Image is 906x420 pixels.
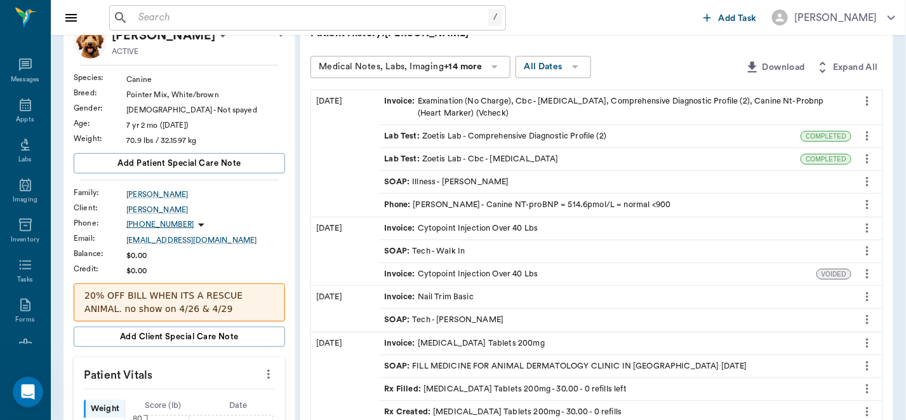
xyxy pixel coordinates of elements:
[84,289,274,316] p: 20% OFF BILL WHEN ITS A RESCUE ANIMAL. no show on 4/26 & 4/29
[74,357,285,389] p: Patient Vitals
[385,314,504,326] div: Tech - [PERSON_NAME]
[15,315,34,325] div: Forms
[857,171,877,193] button: more
[126,135,285,146] div: 70.9 lbs / 32.1597 kg
[74,133,126,144] div: Weight :
[385,406,622,418] div: [MEDICAL_DATA] Tablets 200mg - 30.00 - 0 refills
[810,56,883,79] button: Expand All
[857,286,877,308] button: more
[201,400,276,412] div: Date
[385,130,422,142] span: Lab Test :
[74,25,107,58] img: Profile Image
[385,337,418,349] span: Invoice :
[311,90,380,217] div: [DATE]
[385,130,607,142] div: Zoetis Lab - Comprehensive Diagnostic Profile (2)
[126,234,285,246] a: [EMAIL_ADDRESS][DOMAIN_NAME]
[126,219,194,230] p: [PHONE_NUMBER]
[17,275,33,285] div: Tasks
[833,60,878,76] span: Expand All
[74,72,126,83] div: Species :
[125,400,201,412] div: Score ( lb )
[857,378,877,400] button: more
[385,95,846,119] div: Examination (No Charge), Cbc - [MEDICAL_DATA], Comprehensive Diagnostic Profile (2), Canine Nt-Pr...
[385,222,418,234] span: Invoice :
[857,217,877,239] button: more
[794,10,877,25] div: [PERSON_NAME]
[126,250,285,261] div: $0.00
[385,291,474,303] div: Nail Trim Basic
[133,9,488,27] input: Search
[385,383,627,395] div: [MEDICAL_DATA] Tablets 200mg - 30.00 - 0 refills left
[385,199,413,211] span: Phone :
[74,263,126,274] div: Credit :
[385,153,422,165] span: Lab Test :
[74,87,126,98] div: Breed :
[258,363,279,385] button: more
[126,74,285,85] div: Canine
[857,90,877,112] button: more
[385,406,434,418] span: Rx Created :
[11,235,39,245] div: Inventory
[857,309,877,330] button: more
[385,245,465,257] div: Tech - Walk In
[112,46,139,57] p: ACTIVE
[120,330,239,344] span: Add client Special Care Note
[385,222,538,234] div: Cytopoint Injection Over 40 Lbs
[126,119,285,131] div: 7 yr 2 mo ([DATE])
[857,148,877,170] button: more
[385,199,671,211] div: [PERSON_NAME] - Canine NT-proBNP = 514.6pmol/L = normal <900
[112,25,215,46] p: [PERSON_NAME]
[817,269,851,279] span: VOIDED
[801,131,851,142] div: COMPLETED
[740,56,810,79] button: Download
[319,59,482,75] div: Medical Notes, Labs, Imaging
[13,377,43,407] iframe: Intercom live chat
[385,360,413,372] span: SOAP :
[74,248,126,259] div: Balance :
[74,327,285,347] button: Add client Special Care Note
[857,240,877,262] button: more
[13,195,37,205] div: Imaging
[698,6,762,29] button: Add Task
[385,268,418,280] span: Invoice :
[74,217,126,229] div: Phone :
[385,176,509,188] div: Illness - [PERSON_NAME]
[385,268,538,280] div: Cytopoint Injection Over 40 Lbs
[112,25,215,46] div: Tillie Smith
[126,265,285,276] div: $0.00
[74,233,126,244] div: Email :
[58,5,84,30] button: Close drawer
[857,125,877,147] button: more
[385,95,418,119] span: Invoice :
[385,176,413,188] span: SOAP :
[126,104,285,116] div: [DEMOGRAPHIC_DATA] - Not spayed
[74,102,126,114] div: Gender :
[126,204,285,215] a: [PERSON_NAME]
[801,154,851,164] span: COMPLETED
[18,155,32,165] div: Labs
[516,56,591,78] button: All Dates
[444,62,482,71] b: +14 more
[385,337,545,349] div: [MEDICAL_DATA] Tablets 200mg
[117,156,241,170] span: Add patient Special Care Note
[84,400,124,418] div: Weight
[801,132,851,141] span: COMPLETED
[16,115,34,125] div: Appts
[385,245,413,257] span: SOAP :
[74,118,126,129] div: Age :
[385,291,418,303] span: Invoice :
[385,153,559,165] div: Zoetis Lab - Cbc - [MEDICAL_DATA]
[74,153,285,173] button: Add patient Special Care Note
[385,360,747,372] div: FILL MEDICINE FOR ANIMAL DERMATOLOGY CLINIC IN [GEOGRAPHIC_DATA] [DATE]
[126,189,285,200] a: [PERSON_NAME]
[11,75,40,85] div: Messages
[74,202,126,213] div: Client :
[385,383,424,395] span: Rx Filled :
[857,355,877,377] button: more
[857,263,877,285] button: more
[74,187,126,198] div: Family :
[311,286,380,331] div: [DATE]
